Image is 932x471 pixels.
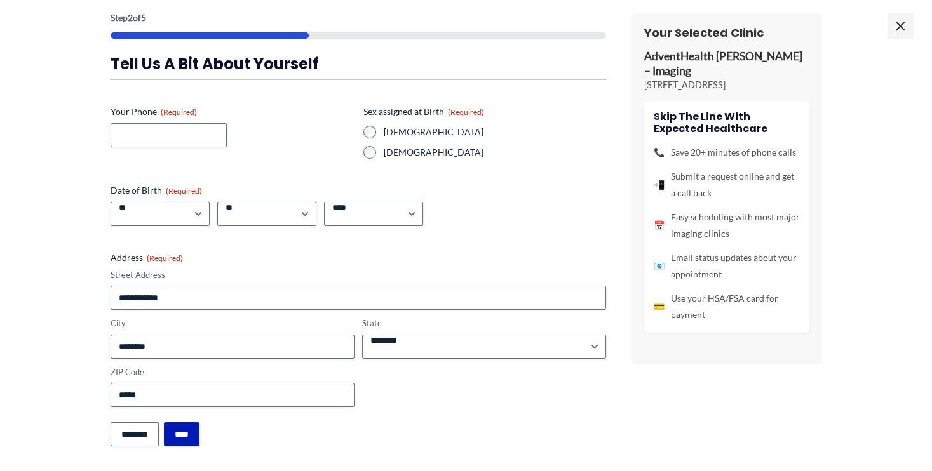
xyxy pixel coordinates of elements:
li: Email status updates about your appointment [654,249,800,282]
p: Step of [111,13,606,22]
p: AdventHealth [PERSON_NAME] – Imaging [644,50,809,79]
li: Use your HSA/FSA card for payment [654,290,800,323]
label: Street Address [111,269,606,281]
span: 💳 [654,298,665,315]
label: City [111,317,355,329]
label: Your Phone [111,105,353,118]
span: 📲 [654,176,665,193]
span: 📞 [654,144,665,161]
label: State [362,317,606,329]
span: (Required) [448,107,484,117]
h4: Skip the line with Expected Healthcare [654,110,800,135]
label: [DEMOGRAPHIC_DATA] [384,146,606,159]
span: (Required) [147,253,183,263]
h3: Your Selected Clinic [644,25,809,40]
h3: Tell us a bit about yourself [111,54,606,74]
legend: Date of Birth [111,184,202,197]
label: ZIP Code [111,366,355,378]
span: 2 [128,12,133,23]
span: 📅 [654,217,665,234]
li: Save 20+ minutes of phone calls [654,144,800,161]
p: [STREET_ADDRESS] [644,79,809,91]
span: × [888,13,913,38]
li: Submit a request online and get a call back [654,168,800,201]
li: Easy scheduling with most major imaging clinics [654,209,800,242]
legend: Sex assigned at Birth [363,105,484,118]
legend: Address [111,251,183,264]
span: (Required) [166,186,202,196]
label: [DEMOGRAPHIC_DATA] [384,126,606,138]
span: 📧 [654,258,665,274]
span: 5 [141,12,146,23]
span: (Required) [161,107,197,117]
